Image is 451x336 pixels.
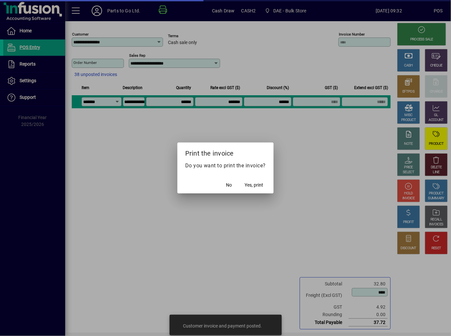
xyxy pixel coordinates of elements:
[226,182,232,189] span: No
[242,179,266,191] button: Yes, print
[218,179,239,191] button: No
[185,162,266,170] p: Do you want to print the invoice?
[245,182,263,189] span: Yes, print
[177,143,274,161] h2: Print the invoice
